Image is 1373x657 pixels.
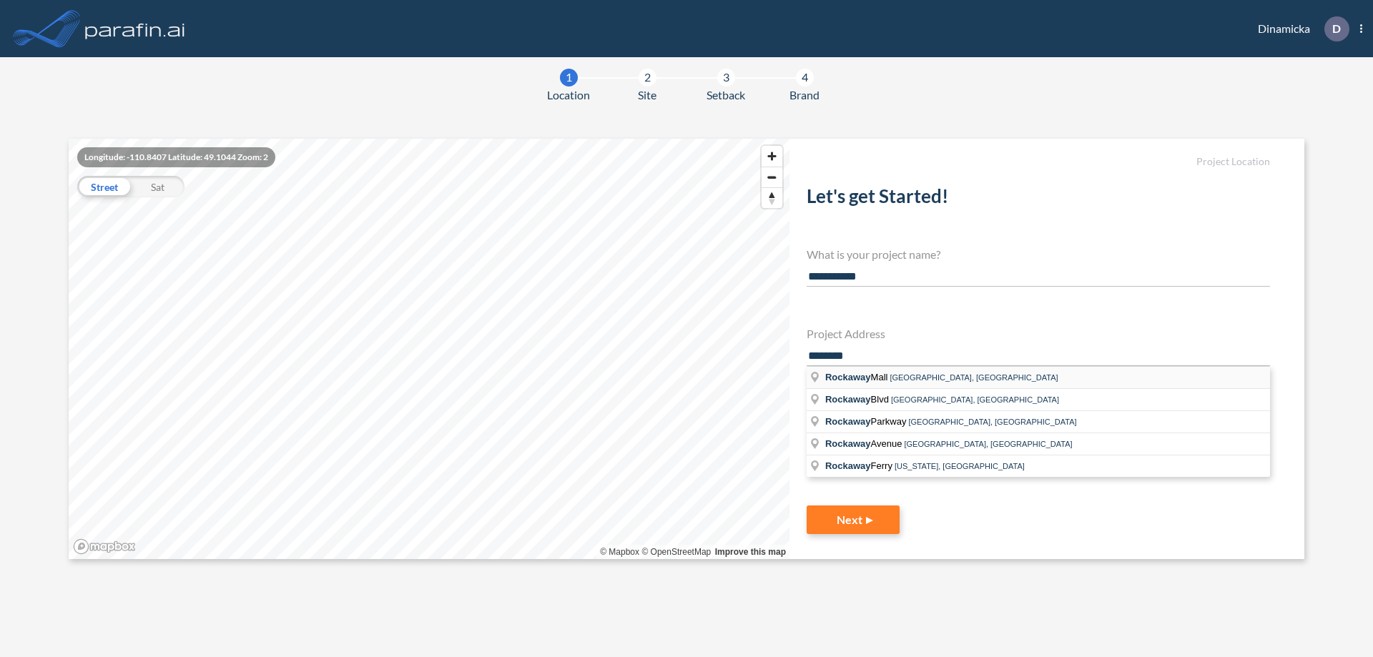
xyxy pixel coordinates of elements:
button: Zoom out [762,167,782,187]
span: Rockaway [825,416,871,427]
div: Dinamicka [1236,16,1362,41]
a: Improve this map [715,547,786,557]
span: Location [547,87,590,104]
button: Next [807,505,900,534]
p: D [1332,22,1341,35]
a: OpenStreetMap [641,547,711,557]
div: 4 [796,69,814,87]
h5: Project Location [807,156,1270,168]
span: [GEOGRAPHIC_DATA], [GEOGRAPHIC_DATA] [891,395,1059,404]
canvas: Map [69,139,789,559]
button: Reset bearing to north [762,187,782,208]
span: Mall [825,372,890,382]
div: 1 [560,69,578,87]
button: Zoom in [762,146,782,167]
span: Setback [707,87,745,104]
a: Mapbox [600,547,639,557]
div: Longitude: -110.8407 Latitude: 49.1044 Zoom: 2 [77,147,275,167]
span: [US_STATE], [GEOGRAPHIC_DATA] [895,462,1025,470]
span: Rockaway [825,438,871,449]
div: Street [77,176,131,197]
span: Rockaway [825,394,871,405]
span: Rockaway [825,372,871,382]
div: 2 [639,69,656,87]
h4: Project Address [807,327,1270,340]
span: Rockaway [825,460,871,471]
h4: What is your project name? [807,247,1270,261]
span: Site [638,87,656,104]
a: Mapbox homepage [73,538,136,555]
span: [GEOGRAPHIC_DATA], [GEOGRAPHIC_DATA] [890,373,1058,382]
img: logo [82,14,188,43]
span: Avenue [825,438,904,449]
span: Parkway [825,416,908,427]
h2: Let's get Started! [807,185,1270,213]
span: [GEOGRAPHIC_DATA], [GEOGRAPHIC_DATA] [904,440,1072,448]
span: Ferry [825,460,895,471]
span: [GEOGRAPHIC_DATA], [GEOGRAPHIC_DATA] [908,418,1076,426]
span: Blvd [825,394,891,405]
span: Reset bearing to north [762,188,782,208]
span: Brand [789,87,820,104]
div: Sat [131,176,184,197]
div: 3 [717,69,735,87]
